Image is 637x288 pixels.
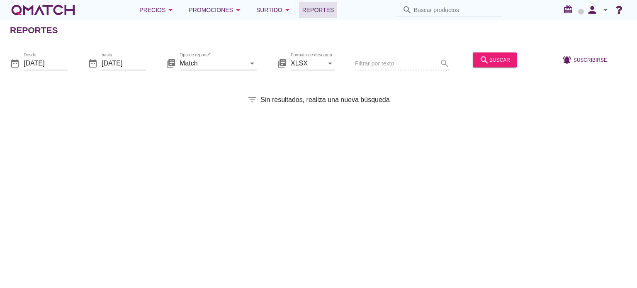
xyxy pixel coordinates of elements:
button: Surtido [250,2,299,18]
i: arrow_drop_down [233,5,243,15]
span: Suscribirse [574,56,607,63]
div: Precios [139,5,175,15]
button: Precios [133,2,182,18]
button: Promociones [182,2,250,18]
div: buscar [479,55,510,65]
span: Reportes [302,5,334,15]
i: filter_list [247,95,257,105]
div: Promociones [189,5,243,15]
input: Desde [24,56,68,70]
i: date_range [88,58,98,68]
i: arrow_drop_down [325,58,335,68]
input: Buscar productos [414,3,497,17]
a: Reportes [299,2,338,18]
button: Suscribirse [555,52,614,67]
i: arrow_drop_down [247,58,257,68]
i: search [402,5,412,15]
span: Sin resultados, realiza una nueva búsqueda [260,95,389,105]
div: Surtido [256,5,292,15]
i: library_books [166,58,176,68]
button: buscar [473,52,517,67]
i: notifications_active [562,55,574,65]
i: arrow_drop_down [282,5,292,15]
i: library_books [277,58,287,68]
input: Tipo de reporte* [180,56,246,70]
h2: Reportes [10,24,58,37]
i: redeem [563,5,576,15]
i: arrow_drop_down [601,5,610,15]
input: hasta [102,56,146,70]
i: date_range [10,58,20,68]
i: arrow_drop_down [165,5,175,15]
i: search [479,55,489,65]
input: Formato de descarga [291,56,323,70]
a: white-qmatch-logo [10,2,76,18]
i: person [584,4,601,16]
